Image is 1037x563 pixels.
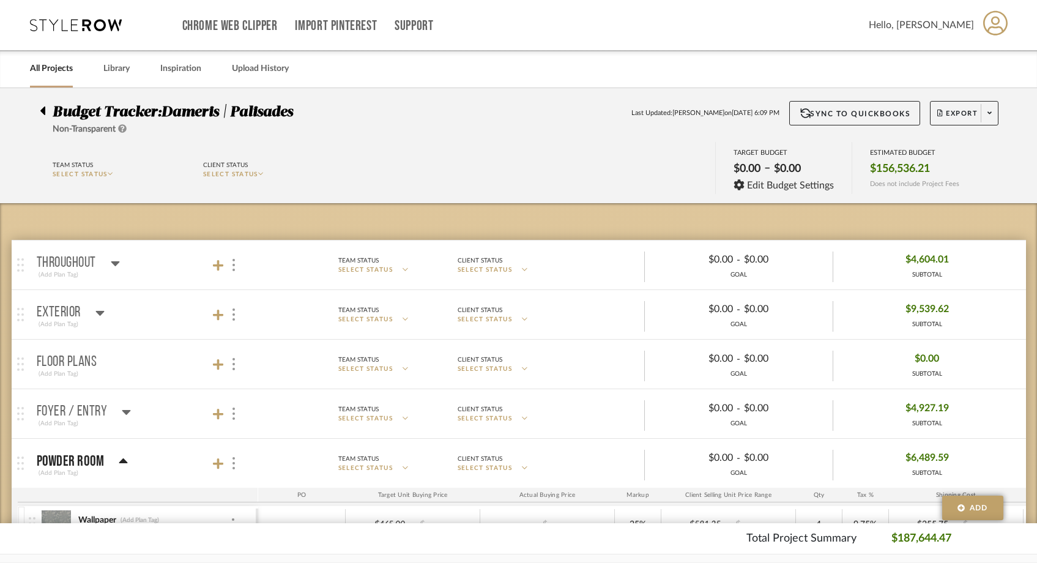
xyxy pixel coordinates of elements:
span: SELECT STATUS [458,414,513,423]
span: - [737,253,740,267]
div: 9.75% [846,516,885,534]
span: - [737,302,740,317]
span: – [764,162,770,179]
div: Team Status [53,160,93,171]
span: $4,927.19 [905,399,949,418]
span: Hello, [PERSON_NAME] [869,18,974,32]
div: Target Unit Buying Price [346,488,480,502]
div: Client Status [458,354,502,365]
span: Add [970,502,988,513]
p: Exterior [37,305,81,320]
p: Foyer / Entry [37,405,108,419]
div: $0.00 [740,449,822,468]
div: Shipping Cost [889,488,1024,502]
div: SUBTOTAL [905,469,949,478]
div: (Add Plan Tag) [37,368,80,379]
img: 3dots-v.svg [232,408,235,420]
div: $0.00 [740,399,822,418]
img: 3dots-v.svg [232,308,235,321]
div: Team Status [338,305,379,316]
span: $4,604.01 [905,250,949,269]
div: $_ [416,516,476,534]
div: $0.00 [740,349,822,368]
mat-expansion-panel-header: Throughout(Add Plan Tag)Team StatusSELECT STATUSClient StatusSELECT STATUS$0.00-$0.00GOAL$4,604.0... [12,240,1026,289]
div: Client Selling Unit Price Range [661,488,796,502]
div: $0.00 [740,250,822,269]
div: GOAL [645,419,833,428]
div: $0.00 [655,349,737,368]
div: (Add Plan Tag) [37,319,80,330]
button: Add [942,496,1003,520]
div: Tax % [842,488,889,502]
div: $581.25 [665,516,725,534]
a: Import Pinterest [295,21,377,31]
span: Does not include Project Fees [870,180,959,188]
span: SELECT STATUS [458,365,513,374]
div: Client Status [203,160,248,171]
span: Budget Tracker: [53,105,162,119]
mat-expansion-panel-header: Powder Room(Add Plan Tag)Team StatusSELECT STATUSClient StatusSELECT STATUS$0.00-$0.00GOAL$6,489.... [12,439,1026,488]
div: 25% [619,516,657,534]
span: SELECT STATUS [203,171,258,177]
p: Powder Room [37,454,105,469]
span: Edit Budget Settings [747,180,834,191]
span: SELECT STATUS [458,464,513,473]
a: Upload History [232,61,289,77]
div: GOAL [645,270,833,280]
img: grip.svg [17,308,24,321]
div: (Add Plan Tag) [120,516,160,524]
div: GOAL [645,469,833,478]
div: SUBTOTAL [905,419,949,428]
span: [PERSON_NAME] [672,108,724,119]
div: $_ [513,516,581,534]
img: grip.svg [17,457,24,470]
div: $0.00 [655,449,737,468]
div: SUBTOTAL [905,320,949,329]
div: (Add Plan Tag) [37,418,80,429]
p: $187,644.47 [891,531,951,547]
span: SELECT STATUS [338,414,393,423]
span: Non-Transparent [53,125,116,133]
img: 3dots-v.svg [232,518,234,531]
a: Library [103,61,130,77]
div: PO [258,488,346,502]
div: Team Status [338,255,379,266]
a: Support [395,21,433,31]
span: on [724,108,732,119]
span: - [737,352,740,367]
img: vertical-grip.svg [29,517,35,531]
div: SUBTOTAL [912,370,942,379]
span: SELECT STATUS [458,266,513,275]
a: Inspiration [160,61,201,77]
img: grip.svg [17,407,24,420]
div: Client Status [458,305,502,316]
span: - [737,401,740,416]
div: $0.00 [655,250,737,269]
span: - [724,519,732,531]
img: 3dots-v.svg [232,358,235,370]
div: Client Status [458,404,502,415]
span: [DATE] 6:09 PM [732,108,779,119]
div: GOAL [645,320,833,329]
span: SELECT STATUS [53,171,108,177]
span: SELECT STATUS [338,266,393,275]
span: - [737,451,740,466]
div: $0.00 [740,300,822,319]
p: Floor Plans [37,355,97,370]
div: Team Status [338,354,379,365]
a: All Projects [30,61,73,77]
div: Team Status [338,453,379,464]
mat-expansion-panel-header: Exterior(Add Plan Tag)Team StatusSELECT STATUSClient StatusSELECT STATUS$0.00-$0.00GOAL$9,539.62S... [12,290,1026,339]
span: Export [937,109,978,127]
div: (Add Plan Tag) [37,468,80,479]
div: $_ [732,516,792,534]
span: $9,539.62 [905,300,949,319]
img: 3dots-v.svg [232,259,235,271]
span: $0.00 [915,349,939,368]
button: Export [930,101,998,125]
div: $0.00 [655,300,737,319]
div: Qty [796,488,842,502]
span: Last Updated: [631,108,672,119]
div: (Add Plan Tag) [37,269,80,280]
div: $0.00 [655,399,737,418]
